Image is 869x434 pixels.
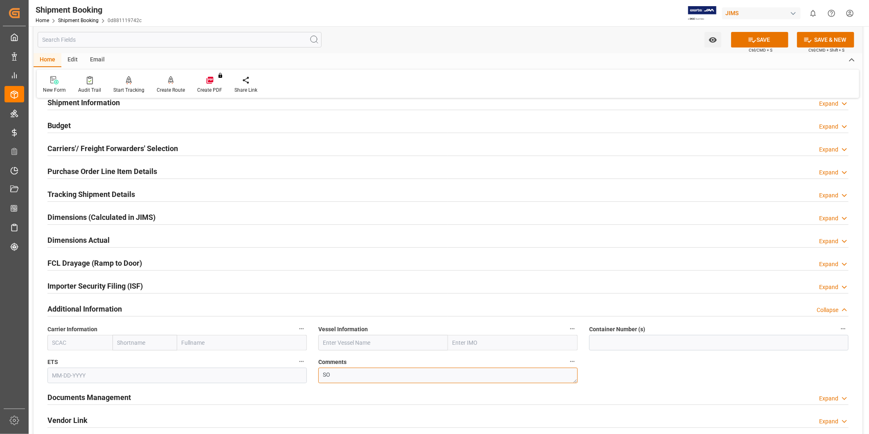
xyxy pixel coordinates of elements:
[34,53,61,67] div: Home
[797,32,854,47] button: SAVE & NEW
[589,325,645,334] span: Container Number (s)
[318,368,578,383] textarea: SO
[157,86,185,94] div: Create Route
[318,358,347,366] span: Comments
[38,32,322,47] input: Search Fields
[819,99,838,108] div: Expand
[567,356,578,367] button: Comments
[47,280,143,292] h2: Importer Security Filing (ISF)
[58,18,99,23] a: Shipment Booking
[36,4,142,16] div: Shipment Booking
[47,335,113,350] input: SCAC
[448,335,578,350] input: Enter IMO
[296,323,307,334] button: Carrier Information
[234,86,257,94] div: Share Link
[749,47,772,53] span: Ctrl/CMD + S
[84,53,111,67] div: Email
[47,120,71,131] h2: Budget
[47,189,135,200] h2: Tracking Shipment Details
[318,335,448,350] input: Enter Vessel Name
[177,335,307,350] input: Fullname
[819,417,838,426] div: Expand
[808,47,844,53] span: Ctrl/CMD + Shift + S
[804,4,822,23] button: show 0 new notifications
[78,86,101,94] div: Audit Trail
[113,86,144,94] div: Start Tracking
[705,32,721,47] button: open menu
[296,356,307,367] button: ETS
[819,237,838,246] div: Expand
[819,394,838,403] div: Expand
[47,368,307,383] input: MM-DD-YYYY
[47,358,58,366] span: ETS
[722,7,801,19] div: JIMS
[819,191,838,200] div: Expand
[47,325,97,334] span: Carrier Information
[567,323,578,334] button: Vessel Information
[822,4,841,23] button: Help Center
[47,392,131,403] h2: Documents Management
[819,122,838,131] div: Expand
[113,335,178,350] input: Shortname
[731,32,788,47] button: SAVE
[61,53,84,67] div: Edit
[43,86,66,94] div: New Form
[47,415,88,426] h2: Vendor Link
[819,145,838,154] div: Expand
[47,97,120,108] h2: Shipment Information
[722,5,804,21] button: JIMS
[318,325,368,334] span: Vessel Information
[47,303,122,314] h2: Additional Information
[819,168,838,177] div: Expand
[47,235,110,246] h2: Dimensions Actual
[47,212,155,223] h2: Dimensions (Calculated in JIMS)
[688,6,716,20] img: Exertis%20JAM%20-%20Email%20Logo.jpg_1722504956.jpg
[838,323,849,334] button: Container Number (s)
[819,260,838,269] div: Expand
[817,306,838,314] div: Collapse
[819,214,838,223] div: Expand
[36,18,49,23] a: Home
[47,258,142,269] h2: FCL Drayage (Ramp to Door)
[47,166,157,177] h2: Purchase Order Line Item Details
[819,283,838,292] div: Expand
[47,143,178,154] h2: Carriers'/ Freight Forwarders' Selection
